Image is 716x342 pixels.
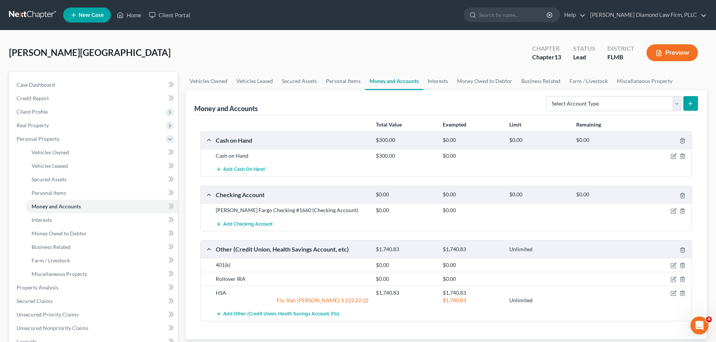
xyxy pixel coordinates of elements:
[439,297,506,304] div: $1,740.83
[17,311,79,318] span: Unsecured Priority Claims
[216,307,339,321] button: Add Other (Credit Union, Health Savings Account, etc)
[212,297,372,304] div: Fla. Stat. [PERSON_NAME]. § 222.22 (2)
[573,53,595,62] div: Lead
[223,311,339,317] span: Add Other (Credit Union, Health Savings Account, etc)
[612,72,677,90] a: Miscellaneous Property
[372,275,439,283] div: $0.00
[26,227,178,240] a: Money Owed to Debtor
[277,72,321,90] a: Secured Assets
[26,213,178,227] a: Interests
[223,167,265,173] span: Add Cash on Hand
[11,294,178,308] a: Secured Claims
[372,152,439,160] div: $300.00
[372,246,439,253] div: $1,740.83
[17,108,48,115] span: Client Profile
[439,246,506,253] div: $1,740.83
[479,8,548,22] input: Search by name...
[32,163,68,169] span: Vehicles Leased
[439,191,506,198] div: $0.00
[212,261,372,269] div: 401(k)
[372,191,439,198] div: $0.00
[607,44,634,53] div: District
[79,12,104,18] span: New Case
[212,191,372,199] div: Checking Account
[113,8,145,22] a: Home
[26,200,178,213] a: Money and Accounts
[572,137,639,144] div: $0.00
[372,137,439,144] div: $300.00
[11,78,178,92] a: Case Dashboard
[17,136,59,142] span: Personal Property
[372,261,439,269] div: $0.00
[321,72,365,90] a: Personal Items
[216,163,265,176] button: Add Cash on Hand
[32,176,67,182] span: Secured Assets
[439,261,506,269] div: $0.00
[212,275,372,283] div: Rollover IRA
[532,44,561,53] div: Chapter
[26,159,178,173] a: Vehicles Leased
[9,47,171,58] span: [PERSON_NAME][GEOGRAPHIC_DATA]
[212,136,372,144] div: Cash on Hand
[365,72,423,90] a: Money and Accounts
[439,137,506,144] div: $0.00
[26,146,178,159] a: Vehicles Owned
[145,8,194,22] a: Client Portal
[216,217,272,231] button: Add Checking Account
[11,92,178,105] a: Credit Report
[26,186,178,200] a: Personal Items
[32,217,52,223] span: Interests
[32,230,87,237] span: Money Owed to Debtor
[506,246,572,253] div: Unlimited
[560,8,586,22] a: Help
[17,325,88,331] span: Unsecured Nonpriority Claims
[506,191,572,198] div: $0.00
[32,149,69,155] span: Vehicles Owned
[194,104,258,113] div: Money and Accounts
[212,289,372,297] div: HSA
[32,244,71,250] span: Business Related
[26,254,178,267] a: Farm / Livestock
[423,72,453,90] a: Interests
[572,191,639,198] div: $0.00
[453,72,517,90] a: Money Owed to Debtor
[17,284,58,291] span: Property Analysis
[32,271,87,277] span: Miscellaneous Property
[607,53,634,62] div: FLMB
[646,44,698,61] button: Preview
[17,95,49,101] span: Credit Report
[372,206,439,214] div: $0.00
[554,53,561,60] span: 13
[32,190,66,196] span: Personal Items
[185,72,232,90] a: Vehicles Owned
[26,267,178,281] a: Miscellaneous Property
[565,72,612,90] a: Farm / Livestock
[439,152,506,160] div: $0.00
[212,206,372,214] div: [PERSON_NAME] Fargo Checking #1660 (Checking Account)
[212,245,372,253] div: Other (Credit Union, Health Savings Account, etc)
[17,122,49,128] span: Real Property
[26,173,178,186] a: Secured Assets
[17,81,55,88] span: Case Dashboard
[17,298,53,304] span: Secured Claims
[232,72,277,90] a: Vehicles Leased
[443,121,466,128] strong: Exempted
[706,316,712,322] span: 4
[586,8,707,22] a: [PERSON_NAME] Diamond Law Firm, PLLC
[376,121,402,128] strong: Total Value
[439,275,506,283] div: $0.00
[576,121,601,128] strong: Remaining
[212,152,372,160] div: Cash on Hand
[506,137,572,144] div: $0.00
[372,289,439,297] div: $1,740.83
[223,221,272,227] span: Add Checking Account
[573,44,595,53] div: Status
[690,316,708,334] iframe: Intercom live chat
[26,240,178,254] a: Business Related
[32,257,70,264] span: Farm / Livestock
[509,121,521,128] strong: Limit
[32,203,81,209] span: Money and Accounts
[517,72,565,90] a: Business Related
[532,53,561,62] div: Chapter
[439,289,506,297] div: $1,740.83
